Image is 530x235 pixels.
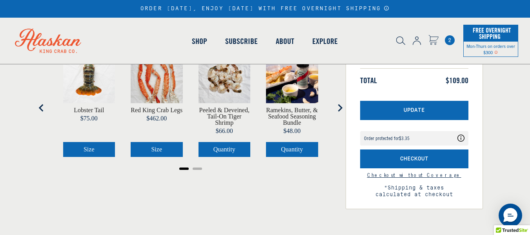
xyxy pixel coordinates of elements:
[360,149,468,169] button: Checkout with Shipping Protection included for an additional fee as listed above
[445,35,455,45] a: Cart
[360,131,468,146] div: Coverage Options
[266,142,318,157] button: Select Ramekins, Butter, & Seafood Seasoning Bundle quantity
[74,107,104,113] a: View Lobster Tail
[367,171,461,179] a: Continue to checkout without Shipping Protection
[140,5,390,12] div: ORDER [DATE], ENJOY [DATE] WITH FREE OVERNIGHT SHIPPING
[55,43,123,165] div: product
[446,76,468,85] span: $109.00
[199,51,251,103] img: raw tiger shrimp on butcher paper
[404,107,425,114] span: Update
[360,178,468,198] span: *Shipping & taxes calculated at checkout
[400,156,428,162] span: Checkout
[183,19,216,64] a: Shop
[131,51,183,103] img: Red King Crab Legs
[445,35,455,45] span: 2
[499,204,522,227] div: Messenger Dummy Widget
[123,43,191,165] div: product
[4,18,92,64] img: Alaskan King Crab Co. logo
[34,100,49,116] button: Go to last slide
[151,146,162,153] span: Size
[413,36,421,45] img: account
[466,43,515,55] span: Mon-Thurs on orders over $300
[494,49,498,55] span: Shipping Notice Icon
[63,142,115,157] button: Select Lobster Tail size
[80,115,98,122] span: $75.00
[266,51,318,103] img: Ramekins, Butter, & Seafood Seasoning Bundle
[360,76,377,85] span: Total
[213,146,235,153] span: Quantity
[191,43,259,165] div: product
[267,19,303,64] a: About
[332,100,348,116] button: Next slide
[63,51,115,103] img: Lobster Tail
[216,128,233,134] span: $66.00
[360,127,468,149] div: route shipping protection selector element
[266,107,318,126] a: View Ramekins, Butter, & Seafood Seasoning Bundle
[428,35,439,46] a: Cart
[131,142,183,157] button: Select Red King Crab Legs size
[303,19,347,64] a: Explore
[47,165,334,171] ul: Select a slide to show
[216,19,267,64] a: Subscribe
[384,5,390,11] a: Announcement Bar Modal
[131,107,182,113] a: View Red King Crab Legs
[258,43,326,165] div: product
[471,24,511,42] span: Free Overnight Shipping
[360,101,468,120] button: Update
[283,128,301,134] span: $48.00
[146,115,167,122] span: $462.00
[193,168,202,170] button: Go to page 2
[396,36,405,45] img: search
[281,146,303,153] span: Quantity
[84,146,95,153] span: Size
[199,142,251,157] button: Select Peeled & Deveined, Tail-On Tiger Shrimp quantity
[179,168,189,170] button: Go to page 1
[364,136,410,141] div: Order protected for $3.35
[199,107,251,126] a: View Peeled & Deveined, Tail-On Tiger Shrimp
